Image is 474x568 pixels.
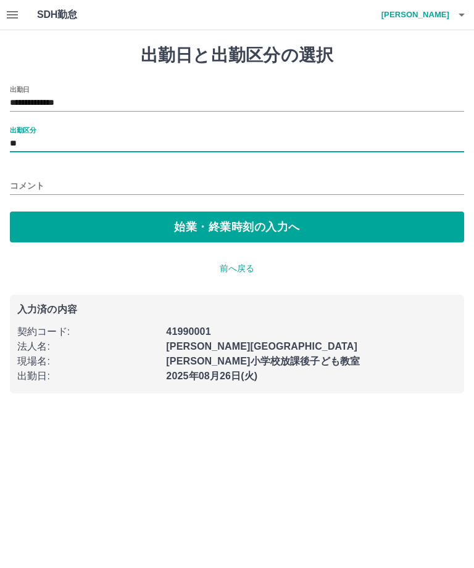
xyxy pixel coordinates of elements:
label: 出勤区分 [10,125,36,134]
p: 法人名 : [17,339,159,354]
p: 現場名 : [17,354,159,369]
h1: 出勤日と出勤区分の選択 [10,45,464,66]
b: 2025年08月26日(火) [166,371,257,381]
p: 契約コード : [17,324,159,339]
p: 入力済の内容 [17,305,457,315]
label: 出勤日 [10,84,30,94]
b: [PERSON_NAME][GEOGRAPHIC_DATA] [166,341,357,352]
b: 41990001 [166,326,210,337]
b: [PERSON_NAME]小学校放課後子ども教室 [166,356,360,366]
p: 前へ戻る [10,262,464,275]
p: 出勤日 : [17,369,159,384]
button: 始業・終業時刻の入力へ [10,212,464,242]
